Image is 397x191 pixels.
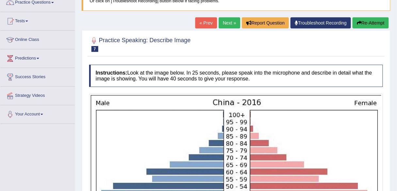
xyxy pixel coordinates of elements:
[353,17,389,28] button: Re-Attempt
[89,36,191,52] h2: Practice Speaking: Describe Image
[0,31,75,47] a: Online Class
[219,17,240,28] a: Next »
[0,105,75,122] a: Your Account
[291,17,351,28] a: Troubleshoot Recording
[96,70,127,76] b: Instructions:
[195,17,217,28] a: « Prev
[89,65,383,87] h4: Look at the image below. In 25 seconds, please speak into the microphone and describe in detail w...
[91,46,98,52] span: 7
[0,49,75,66] a: Predictions
[242,17,289,28] button: Report Question
[0,68,75,84] a: Success Stories
[0,87,75,103] a: Strategy Videos
[0,12,75,28] a: Tests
